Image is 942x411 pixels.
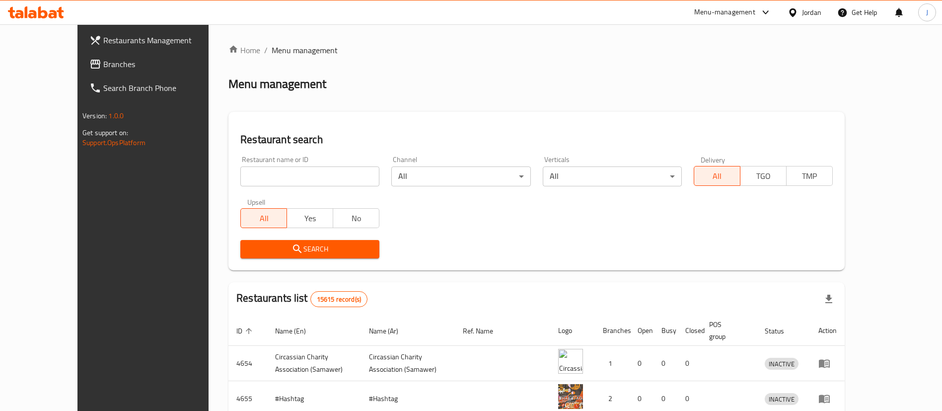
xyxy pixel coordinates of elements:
span: POS group [709,319,745,342]
span: All [698,169,736,183]
span: Restaurants Management [103,34,227,46]
img: ​Circassian ​Charity ​Association​ (Samawer) [558,349,583,374]
th: Logo [550,316,595,346]
span: 1.0.0 [108,109,124,122]
th: Action [810,316,845,346]
span: Branches [103,58,227,70]
span: All [245,211,283,226]
span: Name (Ar) [369,325,411,337]
h2: Restaurants list [236,291,367,307]
div: Menu [818,357,837,369]
td: 0 [677,346,701,381]
span: Ref. Name [463,325,506,337]
a: Branches [81,52,235,76]
td: ​Circassian ​Charity ​Association​ (Samawer) [361,346,455,381]
span: Name (En) [275,325,319,337]
nav: breadcrumb [228,44,845,56]
h2: Menu management [228,76,326,92]
button: All [694,166,740,186]
div: Export file [817,287,841,311]
label: Upsell [247,198,266,205]
span: Status [765,325,797,337]
td: 1 [595,346,630,381]
li: / [264,44,268,56]
div: Menu [818,393,837,405]
div: Menu-management [694,6,755,18]
span: ID [236,325,255,337]
img: #Hashtag [558,384,583,409]
button: No [333,208,379,228]
div: All [543,166,682,186]
label: Delivery [701,156,725,163]
th: Branches [595,316,630,346]
button: TMP [786,166,833,186]
span: Yes [291,211,329,226]
button: TGO [740,166,787,186]
a: Restaurants Management [81,28,235,52]
td: 0 [653,346,677,381]
button: Search [240,240,379,258]
span: Search [248,243,371,255]
span: No [337,211,375,226]
th: Busy [653,316,677,346]
span: TMP [791,169,829,183]
button: Yes [287,208,333,228]
span: TGO [744,169,783,183]
td: ​Circassian ​Charity ​Association​ (Samawer) [267,346,361,381]
span: INACTIVE [765,394,798,405]
span: J [926,7,928,18]
a: Support.OpsPlatform [82,136,145,149]
th: Open [630,316,653,346]
th: Closed [677,316,701,346]
td: 0 [630,346,653,381]
span: 15615 record(s) [311,295,367,304]
h2: Restaurant search [240,132,833,147]
span: Search Branch Phone [103,82,227,94]
span: Get support on: [82,126,128,139]
div: Total records count [310,291,367,307]
a: Home [228,44,260,56]
span: INACTIVE [765,358,798,370]
div: Jordan [802,7,821,18]
span: Version: [82,109,107,122]
span: Menu management [272,44,338,56]
td: 4654 [228,346,267,381]
input: Search for restaurant name or ID.. [240,166,379,186]
a: Search Branch Phone [81,76,235,100]
div: All [391,166,530,186]
button: All [240,208,287,228]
